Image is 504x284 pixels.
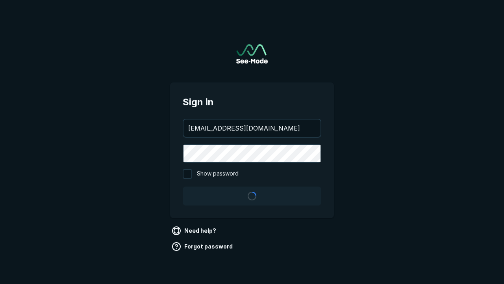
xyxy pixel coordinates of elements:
a: Forgot password [170,240,236,253]
img: See-Mode Logo [236,44,268,64]
input: your@email.com [183,120,321,137]
a: Need help? [170,224,219,237]
span: Show password [197,169,239,179]
a: Go to sign in [236,44,268,64]
span: Sign in [183,95,321,109]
